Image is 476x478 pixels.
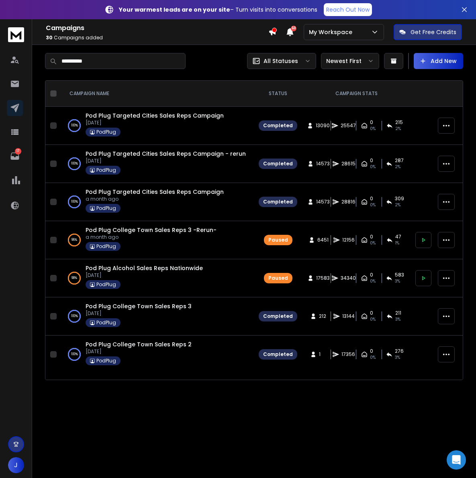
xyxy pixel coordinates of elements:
p: 96 % [72,236,77,244]
div: Paused [268,275,288,281]
a: Pod Plug College Town Sales Reps 2 [86,340,192,348]
button: J [8,457,24,473]
a: Pod Plug College Town Sales Reps 3 [86,302,192,310]
a: Reach Out Now [324,3,372,16]
p: PodPlug [96,129,116,135]
span: 287 [395,157,404,164]
p: PodPlug [96,281,116,288]
a: Pod Plug Targeted Cities Sales Reps Campaign [86,112,224,120]
span: 2 % [395,164,400,170]
p: 17 [15,148,21,155]
span: 0 [370,157,373,164]
p: [DATE] [86,310,192,317]
span: 3 % [395,316,400,323]
span: 0 [370,272,373,278]
span: 1 % [395,240,399,246]
div: Completed [263,161,293,167]
span: 47 [395,234,401,240]
td: 96%Pod Plug College Town Sales Reps 3 -Rerun-a month agoPodPlug [60,221,254,259]
div: Completed [263,199,293,205]
button: Newest First [321,53,379,69]
p: PodPlug [96,243,116,250]
span: 211 [395,310,401,316]
td: 100%Pod Plug Targeted Cities Sales Reps Campaigna month agoPodPlug [60,183,254,221]
span: 28615 [341,161,355,167]
span: 212 [319,313,327,319]
td: 100%Pod Plug College Town Sales Reps 3[DATE]PodPlug [60,297,254,336]
p: All Statuses [264,57,298,65]
span: 28816 [341,199,355,205]
h1: Campaigns [46,23,268,33]
span: 3 % [395,278,400,285]
p: [DATE] [86,120,224,126]
p: Campaigns added [46,35,268,41]
p: a month ago [86,196,224,202]
a: Pod Plug College Town Sales Reps 3 -Rerun- [86,226,217,234]
span: 0% [370,202,376,208]
p: 100 % [71,198,78,206]
span: 3 % [395,354,400,361]
span: 0 [370,348,373,354]
p: – Turn visits into conversations [119,6,317,14]
td: 100%Pod Plug College Town Sales Reps 2[DATE]PodPlug [60,336,254,374]
a: Pod Plug Targeted Cities Sales Reps Campaign - rerun [86,150,246,158]
span: 0% [370,164,376,170]
span: 0% [370,126,376,132]
p: My Workspace [309,28,355,36]
a: Pod Plug Alcohol Sales Reps Nationwide [86,264,203,272]
div: Completed [263,313,293,319]
div: Open Intercom Messenger [447,450,466,470]
span: 25547 [341,122,356,129]
span: 2 % [395,202,400,208]
span: 215 [395,119,403,126]
p: PodPlug [96,167,116,173]
td: 100%Pod Plug Targeted Cities Sales Reps Campaign[DATE]PodPlug [60,107,254,145]
span: 34340 [341,275,356,281]
p: [DATE] [86,272,203,279]
td: 100%Pod Plug Targeted Cities Sales Reps Campaign - rerun[DATE]PodPlug [60,145,254,183]
p: Reach Out Now [326,6,370,14]
span: 6451 [317,237,329,243]
p: a month ago [86,234,217,240]
span: 14573 [316,199,330,205]
span: 14573 [316,161,330,167]
span: 30 [46,34,53,41]
span: 17356 [341,351,355,358]
p: PodPlug [96,358,116,364]
span: 13090 [316,122,330,129]
p: Get Free Credits [411,28,456,36]
strong: Your warmest leads are on your site [119,6,230,14]
span: 0 [370,195,373,202]
span: 1 [319,351,327,358]
button: Get Free Credits [394,24,462,40]
span: 276 [395,348,404,354]
p: PodPlug [96,205,116,212]
span: 583 [395,272,404,278]
span: 0% [370,354,376,361]
span: 12156 [342,237,355,243]
td: 98%Pod Plug Alcohol Sales Reps Nationwide[DATE]PodPlug [60,259,254,297]
a: Pod Plug Targeted Cities Sales Reps Campaign [86,188,224,196]
span: 309 [395,195,404,202]
th: CAMPAIGN NAME [60,81,254,107]
span: 0 [370,310,373,316]
span: 0% [370,240,376,246]
p: 100 % [71,312,78,320]
p: 100 % [71,350,78,358]
span: 0 [370,234,373,240]
span: 0% [370,278,376,285]
span: 2 % [395,126,401,132]
p: [DATE] [86,158,246,164]
div: Completed [263,122,293,129]
span: 0 [370,119,373,126]
p: [DATE] [86,348,192,355]
p: 100 % [71,160,78,168]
